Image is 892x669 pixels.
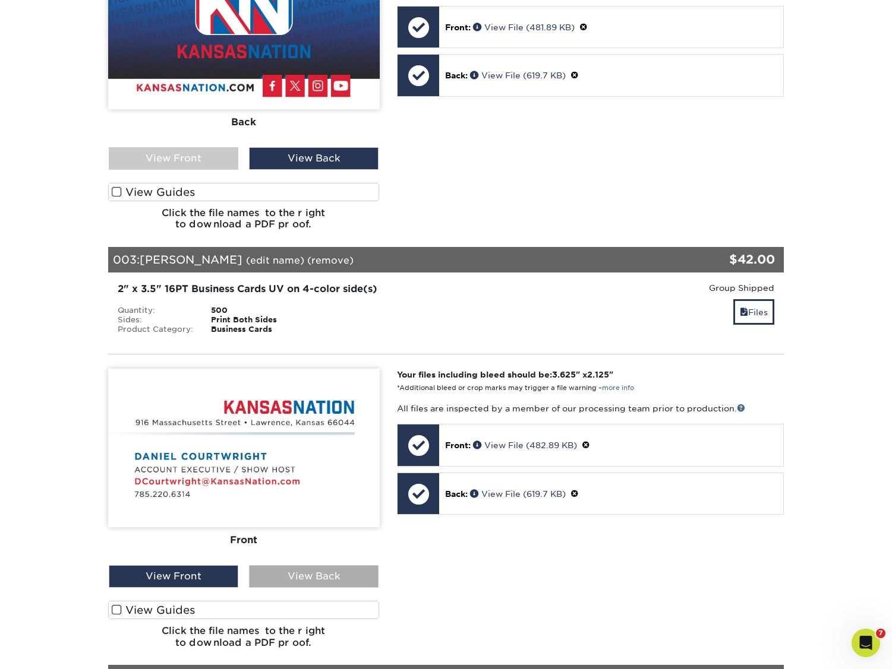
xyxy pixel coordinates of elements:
div: Front [108,527,380,553]
div: Back [108,109,380,135]
span: Back: [445,489,468,499]
a: (edit name) [246,255,304,266]
span: Front: [445,440,471,450]
h6: Click the file names to the right to download a PDF proof. [108,625,380,657]
a: (remove) [307,255,354,266]
span: files [740,307,748,317]
label: View Guides [108,183,380,201]
div: 2" x 3.5" 16PT Business Cards UV on 4-color side(s) [118,282,550,296]
div: Business Cards [202,325,333,334]
span: 2.125 [587,370,609,379]
div: View Back [249,565,379,588]
span: Front: [445,23,471,32]
iframe: Intercom live chat [852,629,880,657]
div: 003: [108,247,672,273]
div: View Back [249,147,379,170]
a: View File (619.7 KB) [470,71,566,80]
div: Sides: [109,315,203,325]
a: View File (481.89 KB) [473,23,575,32]
small: *Additional bleed or crop marks may trigger a file warning – [397,384,634,392]
a: more info [602,384,634,392]
div: $42.00 [672,251,776,268]
span: 7 [876,629,885,638]
label: View Guides [108,601,380,619]
a: Files [733,299,774,325]
div: Print Both Sides [202,315,333,325]
p: All files are inspected by a member of our processing team prior to production. [397,402,784,414]
span: Back: [445,71,468,80]
a: View File (619.7 KB) [470,489,566,499]
div: Product Category: [109,325,203,334]
a: View File (482.89 KB) [473,440,577,450]
div: View Front [109,147,238,170]
span: [PERSON_NAME] [140,253,242,266]
div: Quantity: [109,306,203,315]
h6: Click the file names to the right to download a PDF proof. [108,207,380,239]
div: View Front [109,565,238,588]
strong: Your files including bleed should be: " x " [397,370,613,379]
div: 500 [202,306,333,315]
span: 3.625 [552,370,576,379]
div: Group Shipped [568,282,775,294]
